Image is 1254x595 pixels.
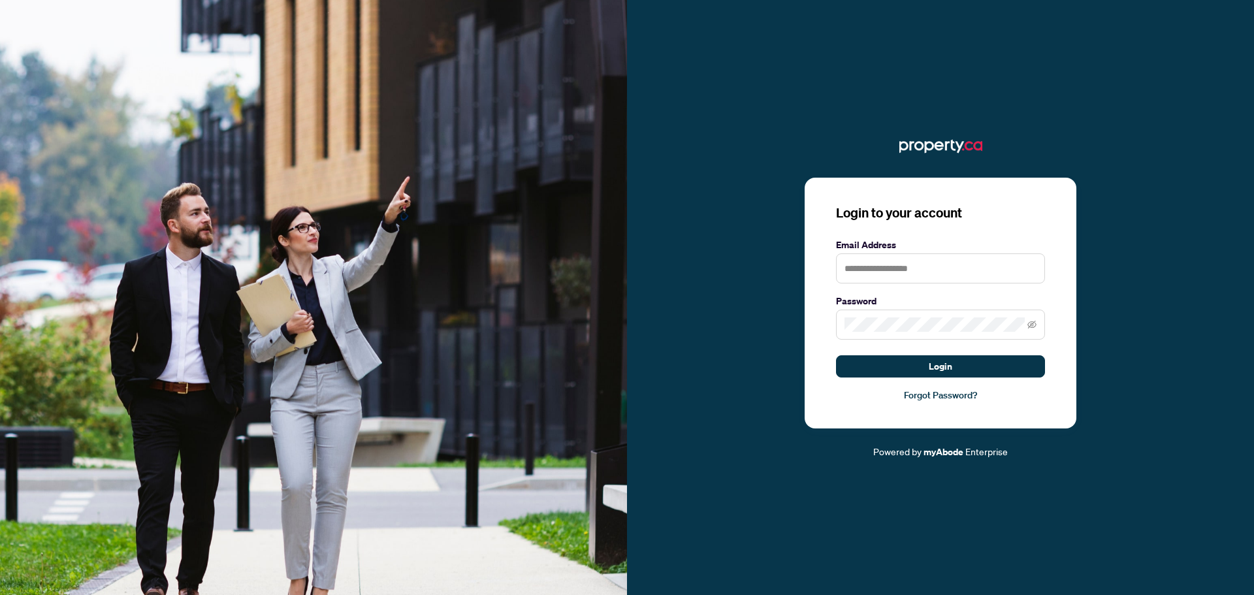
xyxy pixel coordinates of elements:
label: Email Address [836,238,1045,252]
img: ma-logo [899,136,982,157]
span: Login [929,356,952,377]
a: myAbode [924,445,963,459]
span: eye-invisible [1027,320,1037,329]
a: Forgot Password? [836,388,1045,402]
label: Password [836,294,1045,308]
h3: Login to your account [836,204,1045,222]
span: Powered by [873,445,922,457]
button: Login [836,355,1045,378]
span: Enterprise [965,445,1008,457]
